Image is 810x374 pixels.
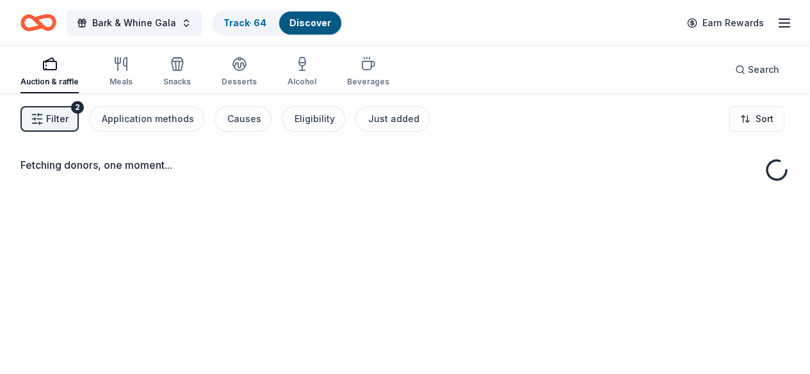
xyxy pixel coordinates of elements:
[288,77,316,87] div: Alcohol
[679,12,772,35] a: Earn Rewards
[92,15,176,31] span: Bark & Whine Gala
[212,10,343,36] button: Track· 64Discover
[288,51,316,93] button: Alcohol
[282,106,345,132] button: Eligibility
[102,111,194,127] div: Application methods
[355,106,430,132] button: Just added
[20,8,56,38] a: Home
[109,51,133,93] button: Meals
[223,17,266,28] a: Track· 64
[46,111,69,127] span: Filter
[71,101,84,114] div: 2
[227,111,261,127] div: Causes
[20,157,790,173] div: Fetching donors, one moment...
[67,10,202,36] button: Bark & Whine Gala
[729,106,784,132] button: Sort
[347,77,389,87] div: Beverages
[20,77,79,87] div: Auction & raffle
[163,77,191,87] div: Snacks
[222,77,257,87] div: Desserts
[748,62,779,77] span: Search
[347,51,389,93] button: Beverages
[295,111,335,127] div: Eligibility
[109,77,133,87] div: Meals
[163,51,191,93] button: Snacks
[756,111,774,127] span: Sort
[20,106,79,132] button: Filter2
[368,111,419,127] div: Just added
[725,57,790,82] button: Search
[89,106,204,132] button: Application methods
[222,51,257,93] button: Desserts
[20,51,79,93] button: Auction & raffle
[289,17,331,28] a: Discover
[215,106,271,132] button: Causes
